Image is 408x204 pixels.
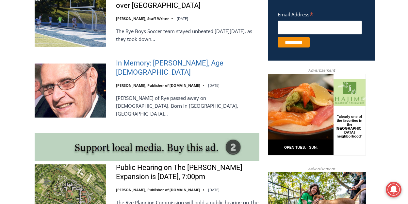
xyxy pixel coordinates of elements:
[302,67,341,73] span: Advertisement
[116,94,259,118] p: [PERSON_NAME] of Rye passed away on [DEMOGRAPHIC_DATA]. Born in [GEOGRAPHIC_DATA], [GEOGRAPHIC_DA...
[35,133,259,161] img: support local media, buy this ad
[302,166,341,172] span: Advertisement
[67,41,96,78] div: "clearly one of the favorites in the [GEOGRAPHIC_DATA] neighborhood"
[278,8,362,20] label: Email Address
[35,64,106,117] img: In Memory: Donald J. Demas, Age 90
[116,163,259,182] a: Public Hearing on The [PERSON_NAME] Expansion is [DATE], 7:00pm
[2,67,64,92] span: Open Tues. - Sun. [PHONE_NUMBER]
[165,0,309,64] div: "The first chef I interviewed talked about coming to [GEOGRAPHIC_DATA] from [GEOGRAPHIC_DATA] in ...
[171,65,303,80] span: Intern @ [DOMAIN_NAME]
[177,16,188,21] time: [DATE]
[157,64,317,82] a: Intern @ [DOMAIN_NAME]
[116,83,200,88] a: [PERSON_NAME], Publisher of [DOMAIN_NAME]
[208,187,220,192] time: [DATE]
[116,187,200,192] a: [PERSON_NAME], Publisher of [DOMAIN_NAME]
[116,16,169,21] a: [PERSON_NAME], Staff Writer
[0,66,66,82] a: Open Tues. - Sun. [PHONE_NUMBER]
[116,27,259,43] p: The Rye Boys Soccer team stayed unbeated [DATE][DATE], as they took down…
[208,83,220,88] time: [DATE]
[116,59,259,77] a: In Memory: [PERSON_NAME], Age [DEMOGRAPHIC_DATA]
